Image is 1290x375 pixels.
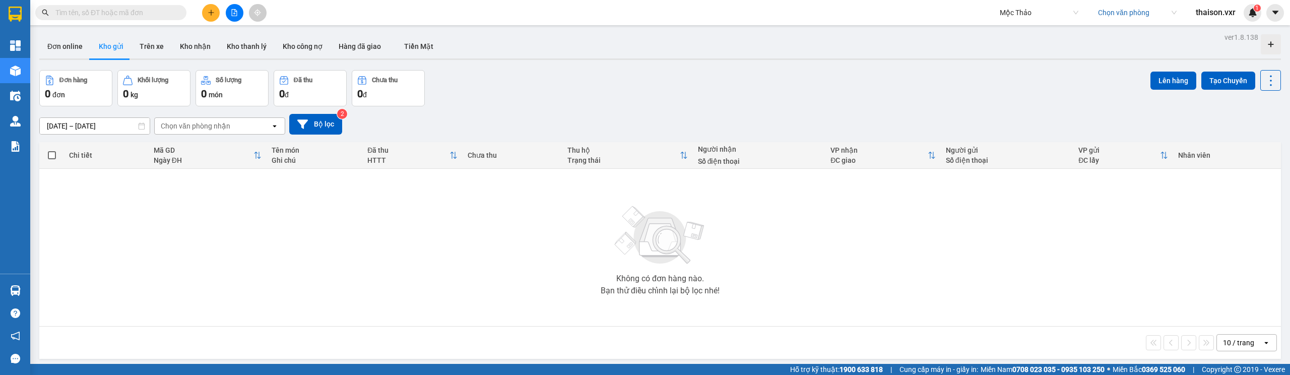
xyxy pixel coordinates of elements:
div: Ngày ĐH [154,156,253,164]
span: plus [208,9,215,16]
div: Chưa thu [468,151,557,159]
input: Select a date range. [40,118,150,134]
span: 0 [45,88,50,100]
div: 10 / trang [1223,338,1254,348]
span: kg [131,91,138,99]
button: Chưa thu0đ [352,70,425,106]
svg: open [271,122,279,130]
img: warehouse-icon [10,116,21,127]
span: 0 [123,88,128,100]
sup: 2 [337,109,347,119]
th: Toggle SortBy [562,142,693,169]
div: ver 1.8.138 [1224,32,1258,43]
img: warehouse-icon [10,91,21,101]
span: đơn [52,91,65,99]
img: warehouse-icon [10,66,21,76]
span: file-add [231,9,238,16]
div: Tên món [272,146,357,154]
div: Không có đơn hàng nào. [616,275,704,283]
div: Đã thu [367,146,449,154]
svg: open [1262,339,1270,347]
div: Số lượng [216,77,241,84]
div: Người gửi [946,146,1069,154]
div: Số điện thoại [698,157,821,165]
div: Đơn hàng [59,77,87,84]
button: Lên hàng [1150,72,1196,90]
button: Đơn hàng0đơn [39,70,112,106]
span: message [11,354,20,363]
span: search [42,9,49,16]
button: Số lượng0món [196,70,269,106]
span: Cung cấp máy in - giấy in: [899,364,978,375]
strong: 1900 633 818 [840,365,883,373]
img: logo-vxr [9,7,22,22]
span: 0 [279,88,285,100]
span: Miền Bắc [1113,364,1185,375]
img: solution-icon [10,141,21,152]
span: aim [254,9,261,16]
div: Nhân viên [1178,151,1275,159]
button: aim [249,4,267,22]
button: Trên xe [132,34,172,58]
span: copyright [1234,366,1241,373]
th: Toggle SortBy [825,142,941,169]
button: Kho thanh lý [219,34,275,58]
img: icon-new-feature [1248,8,1257,17]
button: Kho nhận [172,34,219,58]
button: Kho công nợ [275,34,331,58]
button: Khối lượng0kg [117,70,190,106]
button: Đã thu0đ [274,70,347,106]
button: plus [202,4,220,22]
span: đ [363,91,367,99]
img: warehouse-icon [10,285,21,296]
input: Tìm tên, số ĐT hoặc mã đơn [55,7,174,18]
span: đ [285,91,289,99]
div: Tạo kho hàng mới [1261,34,1281,54]
th: Toggle SortBy [1073,142,1173,169]
span: Miền Nam [981,364,1105,375]
span: 0 [201,88,207,100]
sup: 1 [1254,5,1261,12]
span: Mộc Thảo [1000,5,1078,20]
div: HTTT [367,156,449,164]
div: Số điện thoại [946,156,1069,164]
div: ĐC giao [830,156,928,164]
img: dashboard-icon [10,40,21,51]
div: VP nhận [830,146,928,154]
span: 1 [1255,5,1259,12]
button: Đơn online [39,34,91,58]
button: file-add [226,4,243,22]
div: Bạn thử điều chỉnh lại bộ lọc nhé! [601,287,720,295]
div: Ghi chú [272,156,357,164]
th: Toggle SortBy [149,142,267,169]
div: Trạng thái [567,156,680,164]
button: Bộ lọc [289,114,342,135]
div: Chưa thu [372,77,398,84]
div: VP gửi [1078,146,1160,154]
th: Toggle SortBy [362,142,462,169]
span: question-circle [11,308,20,318]
span: caret-down [1271,8,1280,17]
div: Khối lượng [138,77,168,84]
button: caret-down [1266,4,1284,22]
button: Tạo Chuyến [1201,72,1255,90]
span: 0 [357,88,363,100]
button: Hàng đã giao [331,34,389,58]
strong: 0369 525 060 [1142,365,1185,373]
div: Thu hộ [567,146,680,154]
span: Tiền Mặt [404,42,433,50]
button: Kho gửi [91,34,132,58]
span: notification [11,331,20,341]
div: Mã GD [154,146,253,154]
div: Chọn văn phòng nhận [161,121,230,131]
span: | [890,364,892,375]
div: Người nhận [698,145,821,153]
strong: 0708 023 035 - 0935 103 250 [1012,365,1105,373]
div: ĐC lấy [1078,156,1160,164]
span: món [209,91,223,99]
span: ⚪️ [1107,367,1110,371]
div: Chi tiết [69,151,144,159]
img: svg+xml;base64,PHN2ZyBjbGFzcz0ibGlzdC1wbHVnX19zdmciIHhtbG5zPSJodHRwOi8vd3d3LnczLm9yZy8yMDAwL3N2Zy... [610,200,711,271]
div: Đã thu [294,77,312,84]
span: thaison.vxr [1188,6,1244,19]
